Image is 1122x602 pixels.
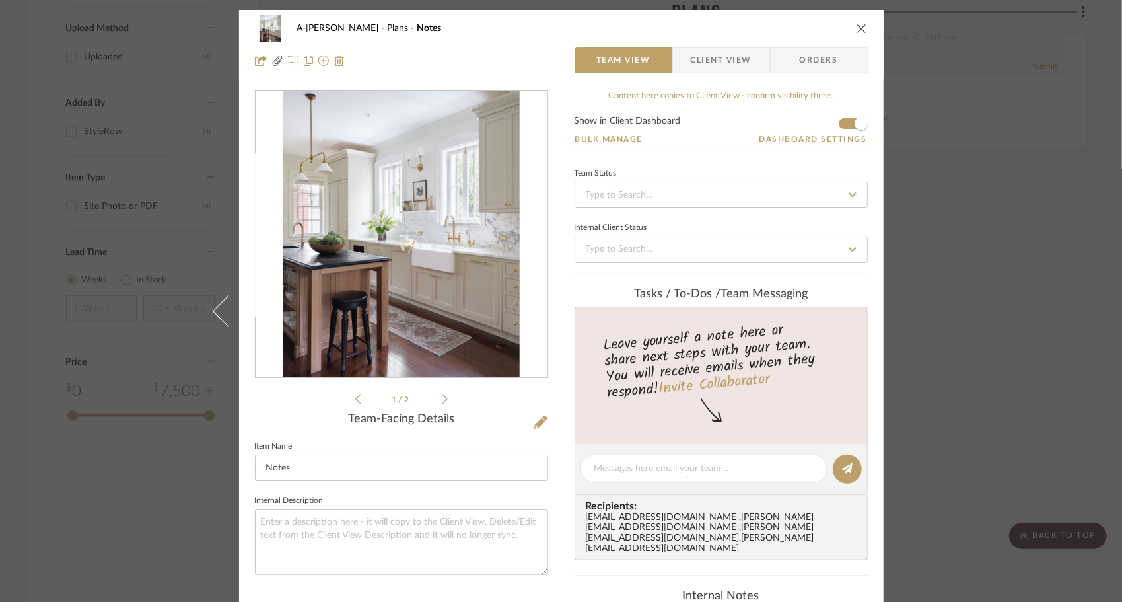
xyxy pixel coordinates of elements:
[283,91,520,378] img: fbf4ff03-d4e2-4fb5-87d1-42ccf4a02ec5_436x436.jpg
[255,412,548,427] div: Team-Facing Details
[657,368,770,401] a: Invite Collaborator
[575,170,617,177] div: Team Status
[634,288,720,300] span: Tasks / To-Dos /
[575,225,647,231] div: Internal Client Status
[256,91,547,378] div: 0
[785,47,853,73] span: Orders
[392,396,398,404] span: 1
[759,133,868,145] button: Dashboard Settings
[575,182,868,208] input: Type to Search…
[691,47,752,73] span: Client View
[575,133,644,145] button: Bulk Manage
[297,24,388,33] span: A-[PERSON_NAME]
[417,24,442,33] span: Notes
[255,455,548,481] input: Enter Item Name
[586,500,862,512] span: Recipients:
[388,24,417,33] span: Plans
[404,396,411,404] span: 2
[255,15,287,42] img: fbf4ff03-d4e2-4fb5-87d1-42ccf4a02ec5_48x40.jpg
[596,47,650,73] span: Team View
[255,443,293,450] label: Item Name
[586,513,862,555] div: [EMAIL_ADDRESS][DOMAIN_NAME] , [PERSON_NAME][EMAIL_ADDRESS][DOMAIN_NAME] , [PERSON_NAME][EMAIL_AD...
[575,287,868,302] div: team Messaging
[255,498,324,504] label: Internal Description
[334,56,345,66] img: Remove from project
[575,90,868,103] div: Content here copies to Client View - confirm visibility there.
[573,316,869,404] div: Leave yourself a note here or share next steps with your team. You will receive emails when they ...
[856,22,868,34] button: close
[575,237,868,263] input: Type to Search…
[398,396,404,404] span: /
